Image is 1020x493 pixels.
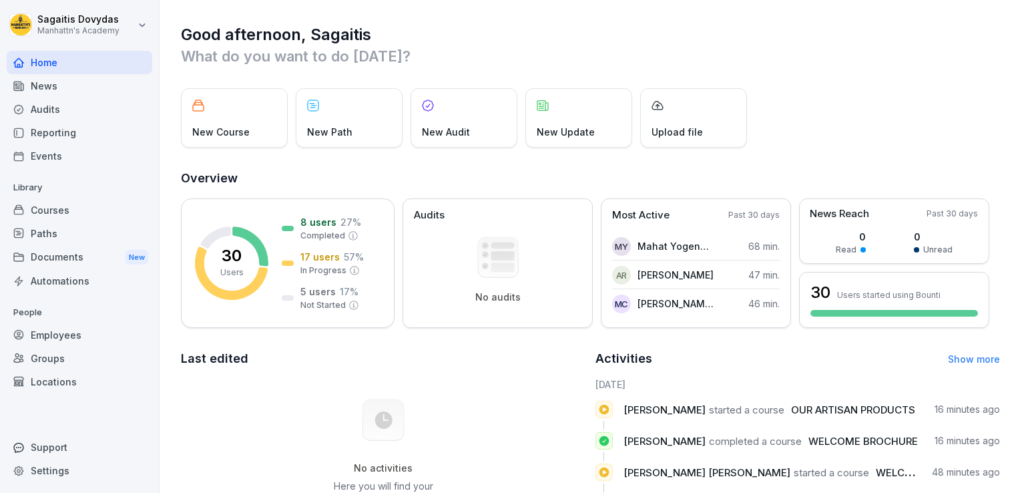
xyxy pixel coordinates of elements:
p: 17 % [340,285,358,299]
a: DocumentsNew [7,245,152,270]
p: 27 % [340,215,361,229]
a: Home [7,51,152,74]
span: started a course [794,466,869,479]
p: [PERSON_NAME] [637,268,714,282]
h6: [DATE] [595,377,1001,391]
p: Unread [923,244,953,256]
span: WELCOME BROCHURE [808,435,918,448]
div: AR [612,266,631,285]
p: 48 minutes ago [932,466,1000,479]
p: 47 min. [748,268,780,282]
p: 46 min. [748,297,780,311]
a: Groups [7,347,152,370]
a: Events [7,144,152,168]
p: 30 [222,248,242,264]
p: Past 30 days [728,209,780,221]
p: New Audit [422,125,470,139]
span: completed a course [709,435,802,448]
div: New [125,250,148,265]
h5: No activities [316,462,451,474]
p: Sagaitis Dovydas [37,14,119,25]
p: What do you want to do [DATE]? [181,45,1000,67]
p: 16 minutes ago [935,403,1000,416]
p: People [7,302,152,323]
p: Completed [300,230,345,242]
h2: Last edited [181,349,586,368]
p: Users started using Bounti [837,290,941,300]
p: News Reach [810,206,869,222]
p: Upload file [652,125,703,139]
h2: Activities [595,349,652,368]
span: WELCOME BROCHURE [876,466,985,479]
p: 17 users [300,250,340,264]
p: 8 users [300,215,336,229]
p: Users [220,267,244,279]
a: Locations [7,370,152,393]
p: 68 min. [748,239,780,253]
p: Manhattn's Academy [37,26,119,35]
p: [PERSON_NAME] [PERSON_NAME] [637,297,714,311]
a: Reporting [7,121,152,144]
p: 5 users [300,285,336,299]
p: Audits [414,208,445,223]
h2: Overview [181,169,1000,188]
p: Past 30 days [927,208,978,220]
p: New Path [307,125,352,139]
p: In Progress [300,265,346,277]
a: Paths [7,222,152,245]
p: Not Started [300,299,346,311]
div: MY [612,237,631,256]
p: 0 [836,230,866,244]
div: Support [7,436,152,459]
p: 57 % [344,250,364,264]
span: [PERSON_NAME] [623,435,706,448]
a: Show more [948,353,1000,365]
p: 16 minutes ago [935,434,1000,448]
p: New Update [537,125,595,139]
div: MC [612,295,631,313]
span: [PERSON_NAME] [PERSON_NAME] [623,466,790,479]
p: Most Active [612,208,670,223]
span: started a course [709,403,784,416]
a: Automations [7,269,152,293]
a: Audits [7,98,152,121]
p: Read [836,244,856,256]
h1: Good afternoon, Sagaitis [181,24,1000,45]
p: 0 [914,230,953,244]
a: News [7,74,152,98]
a: Employees [7,323,152,347]
p: New Course [192,125,250,139]
div: Documents [7,245,152,270]
h3: 30 [810,281,830,304]
p: Mahat Yogendra [637,239,714,253]
a: Settings [7,459,152,482]
span: [PERSON_NAME] [623,403,706,416]
span: OUR ARTISAN PRODUCTS [791,403,915,416]
a: Courses [7,198,152,222]
p: Library [7,177,152,198]
p: No audits [475,291,521,303]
